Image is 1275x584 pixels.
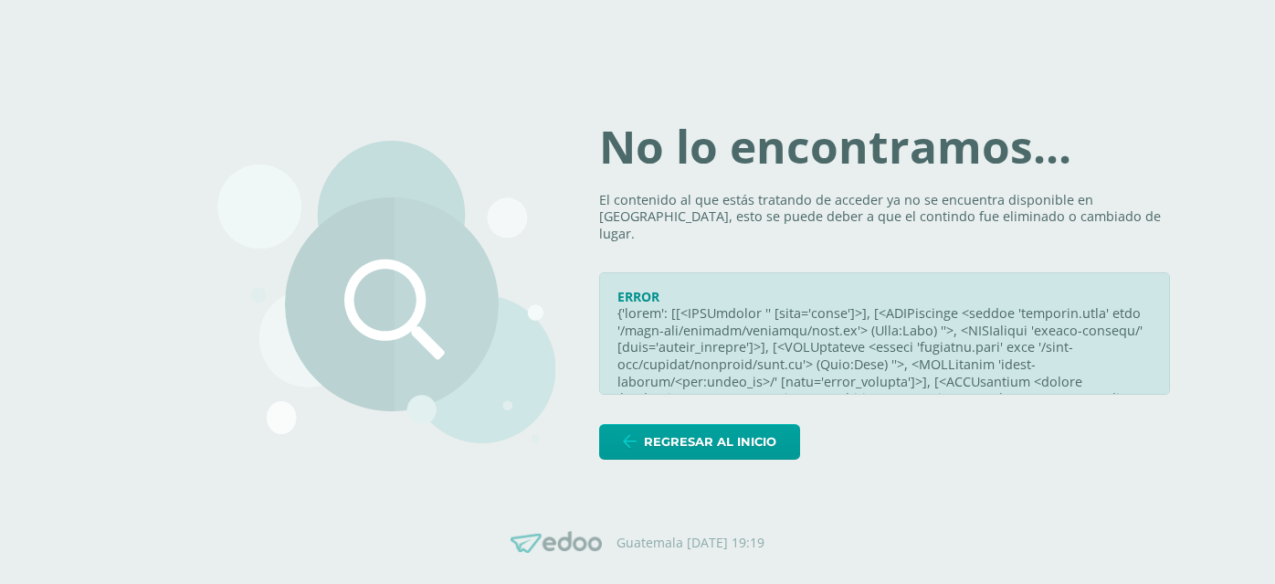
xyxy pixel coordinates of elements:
p: El contenido al que estás tratando de acceder ya no se encuentra disponible en [GEOGRAPHIC_DATA],... [599,192,1170,243]
h1: No lo encontramos... [599,124,1170,170]
span: Regresar al inicio [644,425,776,459]
img: Edoo [511,531,602,554]
span: ERROR [617,288,659,305]
p: Guatemala [DATE] 19:19 [616,535,764,551]
a: Regresar al inicio [599,424,800,460]
img: 404.png [217,141,555,443]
